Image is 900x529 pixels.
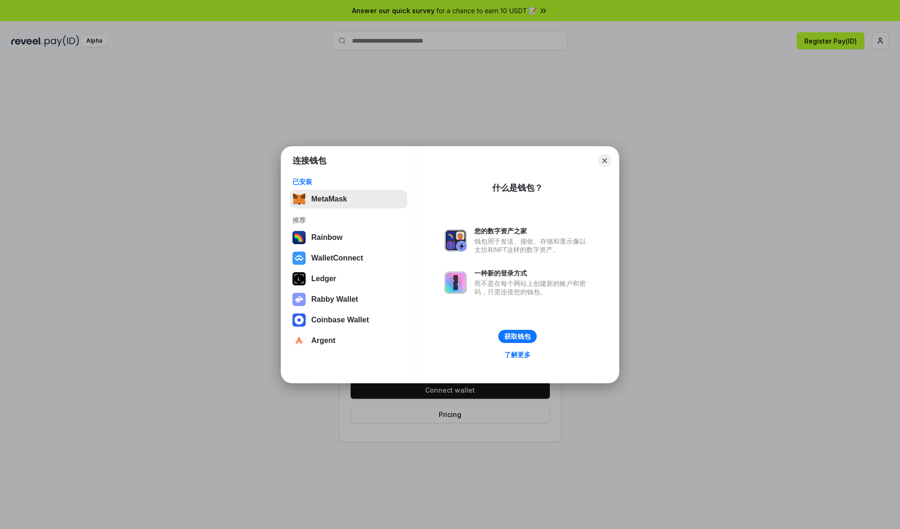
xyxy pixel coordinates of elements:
[311,336,336,345] div: Argent
[292,178,405,186] div: 已安装
[504,350,531,359] div: 了解更多
[290,331,407,350] button: Argent
[292,313,306,327] img: svg+xml,%3Csvg%20width%3D%2228%22%20height%3D%2228%22%20viewBox%3D%220%200%2028%2028%22%20fill%3D...
[292,193,306,206] img: svg+xml,%3Csvg%20fill%3D%22none%22%20height%3D%2233%22%20viewBox%3D%220%200%2035%2033%22%20width%...
[292,293,306,306] img: svg+xml,%3Csvg%20xmlns%3D%22http%3A%2F%2Fwww.w3.org%2F2000%2Fsvg%22%20fill%3D%22none%22%20viewBox...
[474,227,591,235] div: 您的数字资产之家
[492,182,543,194] div: 什么是钱包？
[292,216,405,224] div: 推荐
[292,155,326,166] h1: 连接钱包
[311,295,358,304] div: Rabby Wallet
[311,254,363,262] div: WalletConnect
[499,349,536,361] a: 了解更多
[292,272,306,285] img: svg+xml,%3Csvg%20xmlns%3D%22http%3A%2F%2Fwww.w3.org%2F2000%2Fsvg%22%20width%3D%2228%22%20height%3...
[290,249,407,268] button: WalletConnect
[290,269,407,288] button: Ledger
[311,233,343,242] div: Rainbow
[311,195,347,203] div: MetaMask
[311,316,369,324] div: Coinbase Wallet
[598,154,611,167] button: Close
[292,334,306,347] img: svg+xml,%3Csvg%20width%3D%2228%22%20height%3D%2228%22%20viewBox%3D%220%200%2028%2028%22%20fill%3D...
[498,330,537,343] button: 获取钱包
[292,231,306,244] img: svg+xml,%3Csvg%20width%3D%22120%22%20height%3D%22120%22%20viewBox%3D%220%200%20120%20120%22%20fil...
[504,332,531,341] div: 获取钱包
[290,228,407,247] button: Rainbow
[290,311,407,329] button: Coinbase Wallet
[444,271,467,294] img: svg+xml,%3Csvg%20xmlns%3D%22http%3A%2F%2Fwww.w3.org%2F2000%2Fsvg%22%20fill%3D%22none%22%20viewBox...
[474,279,591,296] div: 而不是在每个网站上创建新的账户和密码，只需连接您的钱包。
[292,252,306,265] img: svg+xml,%3Csvg%20width%3D%2228%22%20height%3D%2228%22%20viewBox%3D%220%200%2028%2028%22%20fill%3D...
[290,290,407,309] button: Rabby Wallet
[474,269,591,277] div: 一种新的登录方式
[311,275,336,283] div: Ledger
[444,229,467,252] img: svg+xml,%3Csvg%20xmlns%3D%22http%3A%2F%2Fwww.w3.org%2F2000%2Fsvg%22%20fill%3D%22none%22%20viewBox...
[290,190,407,209] button: MetaMask
[474,237,591,254] div: 钱包用于发送、接收、存储和显示像以太坊和NFT这样的数字资产。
